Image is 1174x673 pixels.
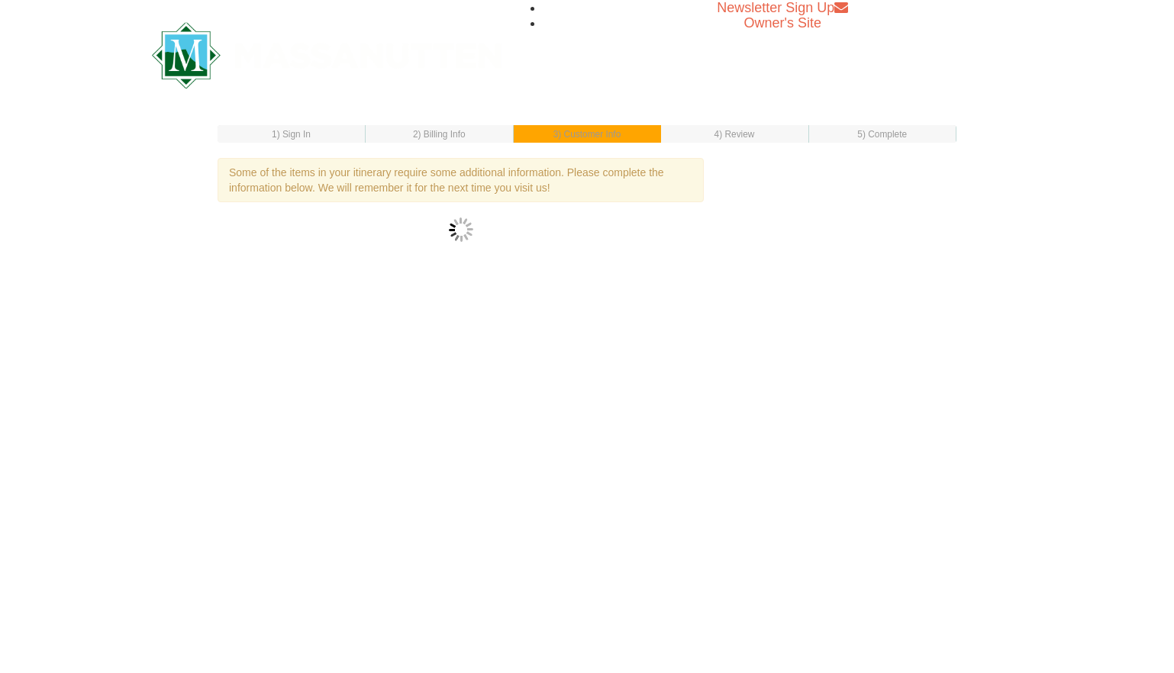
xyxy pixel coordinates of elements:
[152,35,502,71] a: Massanutten Resort
[857,129,907,140] small: 5
[218,158,704,202] div: Some of the items in your itinerary require some additional information. Please complete the info...
[418,129,466,140] span: ) Billing Info
[719,129,754,140] span: ) Review
[714,129,755,140] small: 4
[277,129,311,140] span: ) Sign In
[744,15,821,31] a: Owner's Site
[152,22,502,89] img: Massanutten Resort Logo
[413,129,466,140] small: 2
[863,129,907,140] span: ) Complete
[272,129,311,140] small: 1
[449,217,473,242] img: wait.gif
[553,129,621,140] small: 3
[558,129,621,140] span: ) Customer Info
